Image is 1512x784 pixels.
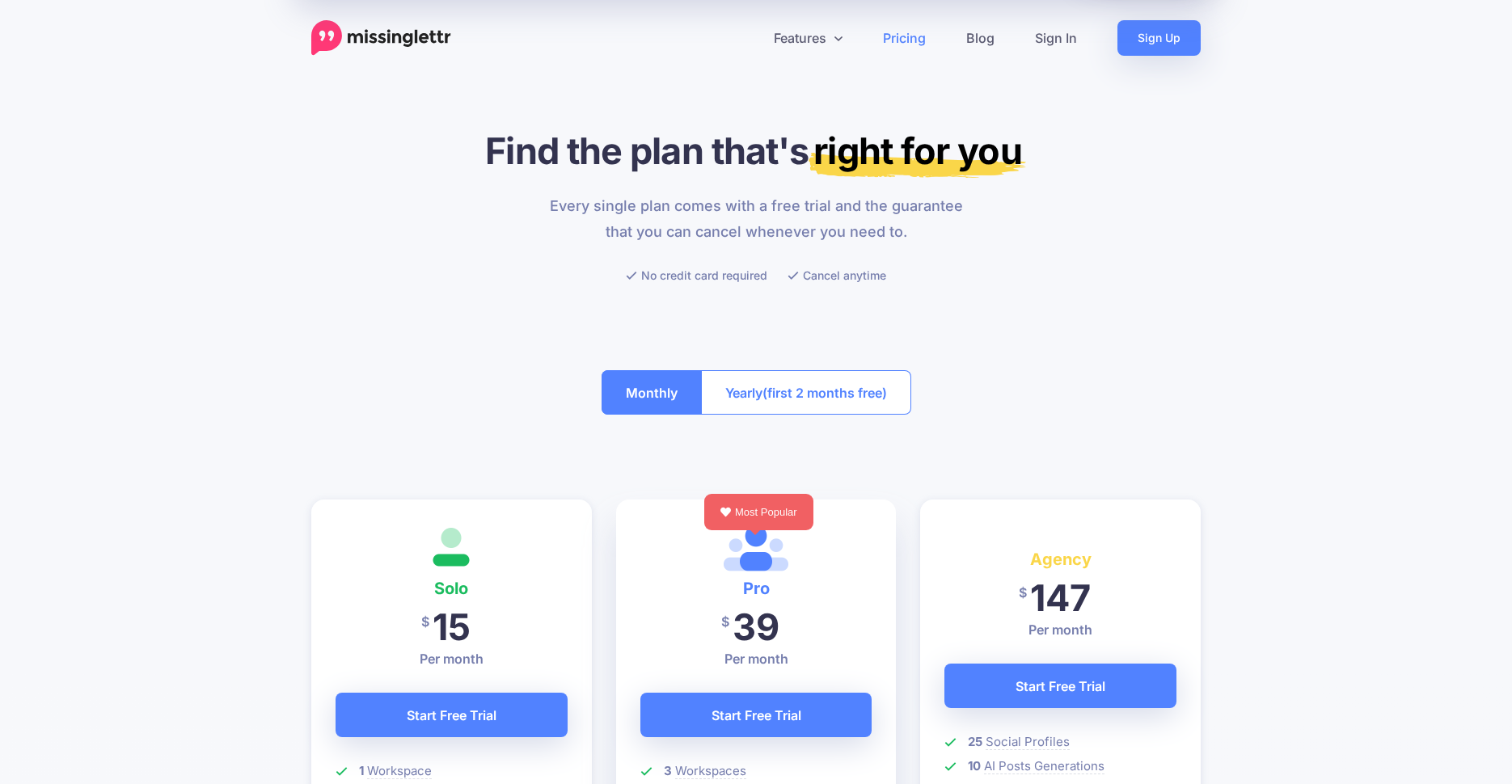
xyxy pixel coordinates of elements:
span: 147 [1030,575,1091,620]
div: Most Popular [704,494,813,530]
b: 25 [968,734,982,749]
b: 3 [664,763,672,778]
a: Sign In [1015,20,1097,56]
a: Start Free Trial [640,693,872,737]
span: Workspaces [675,763,746,779]
span: 15 [433,605,471,649]
p: Per month [944,620,1176,639]
span: $ [721,604,729,640]
b: 1 [359,763,364,778]
h4: Agency [944,546,1176,572]
li: Cancel anytime [788,265,886,285]
a: Features [754,20,863,56]
li: No credit card required [626,265,767,285]
a: Home [311,20,451,56]
button: Yearly(first 2 months free) [701,370,911,415]
span: 39 [733,605,779,649]
b: 10 [968,758,981,773]
p: Per month [336,649,568,668]
span: AI Posts Generations [984,758,1104,774]
span: (first 2 months free) [762,380,887,406]
span: $ [421,604,429,640]
button: Monthly [602,370,702,415]
a: Start Free Trial [336,693,568,737]
p: Every single plan comes with a free trial and the guarantee that you can cancel whenever you need... [540,193,973,245]
span: Workspace [367,763,432,779]
h4: Solo [336,575,568,601]
span: Social Profiles [986,734,1070,750]
mark: right for you [809,129,1026,178]
p: Per month [640,649,872,668]
span: $ [1019,575,1027,611]
a: Sign Up [1117,20,1201,56]
a: Blog [946,20,1015,56]
a: Pricing [863,20,946,56]
a: Start Free Trial [944,664,1176,708]
h1: Find the plan that's [311,129,1201,173]
h4: Pro [640,575,872,601]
